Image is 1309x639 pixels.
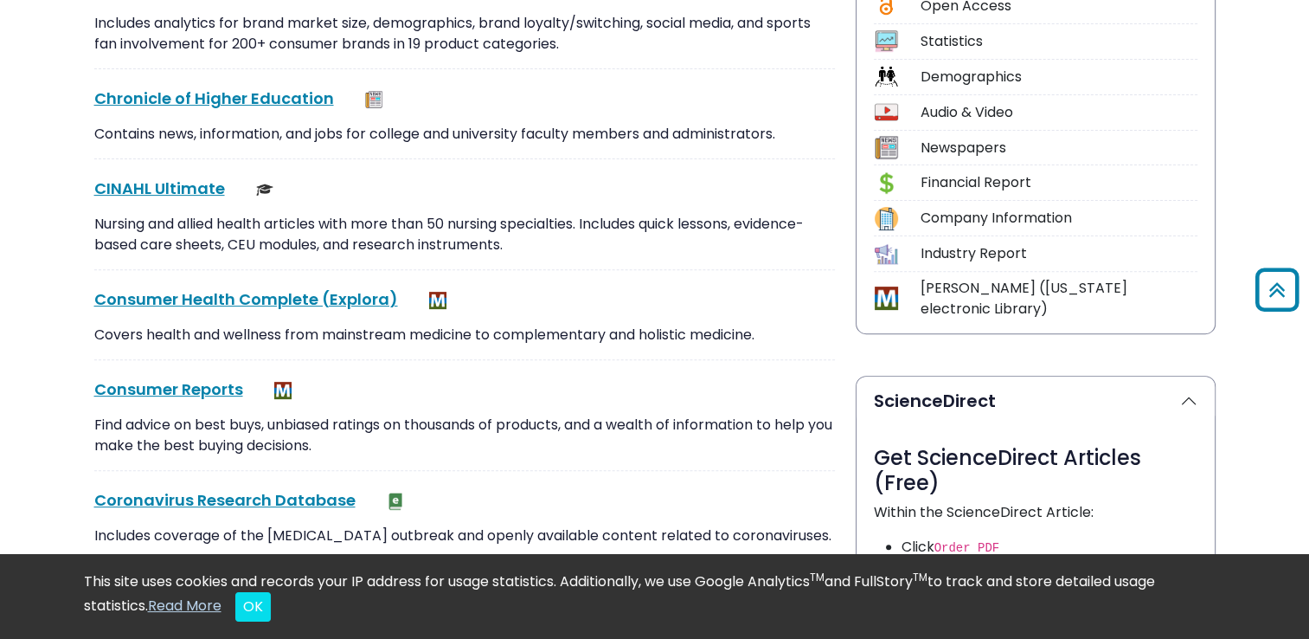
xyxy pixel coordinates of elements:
a: Read More [148,596,221,616]
div: Financial Report [921,172,1197,193]
button: ScienceDirect [857,377,1215,425]
img: Icon MeL (Michigan electronic Library) [875,287,898,310]
sup: TM [810,570,825,584]
a: Coronavirus Research Database [94,489,356,511]
p: Nursing and allied health articles with more than 50 nursing specialties. Includes quick lessons,... [94,214,835,255]
button: Close [235,592,271,622]
a: Consumer Health Complete (Explora) [94,288,398,310]
h3: Get ScienceDirect Articles (Free) [874,446,1197,496]
li: Click [902,537,1197,558]
a: CINAHL Ultimate [94,177,225,199]
sup: TM [913,570,927,584]
img: Icon Newspapers [875,136,898,159]
div: Industry Report [921,243,1197,264]
p: Includes coverage of the [MEDICAL_DATA] outbreak and openly available content related to coronavi... [94,526,835,546]
a: Chronicle of Higher Education [94,87,334,109]
img: Icon Financial Report [875,171,898,195]
img: Icon Demographics [875,65,898,88]
div: This site uses cookies and records your IP address for usage statistics. Additionally, we use Goo... [84,571,1226,622]
p: Find advice on best buys, unbiased ratings on thousands of products, and a wealth of information ... [94,415,835,456]
img: Icon Statistics [875,29,898,53]
div: Demographics [921,67,1197,87]
code: Order PDF [934,541,1000,555]
img: Icon Company Information [875,207,898,230]
div: [PERSON_NAME] ([US_STATE] electronic Library) [921,278,1197,319]
p: Within the ScienceDirect Article: [874,502,1197,523]
img: Icon Audio & Video [875,100,898,124]
div: Statistics [921,31,1197,52]
div: Company Information [921,208,1197,229]
img: Scholarly or Peer Reviewed [256,181,273,198]
img: MeL (Michigan electronic Library) [274,382,292,399]
a: Back to Top [1249,276,1305,305]
a: Consumer Reports [94,378,243,400]
p: Contains news, information, and jobs for college and university faculty members and administrators. [94,124,835,145]
p: Covers health and wellness from mainstream medicine to complementary and holistic medicine. [94,325,835,345]
div: Newspapers [921,138,1197,158]
img: Icon Industry Report [875,242,898,266]
img: MeL (Michigan electronic Library) [429,292,446,309]
img: Newspapers [365,91,382,108]
div: Audio & Video [921,102,1197,123]
p: Includes analytics for brand market size, demographics, brand loyalty/switching, social media, an... [94,13,835,55]
img: e-Book [387,493,404,510]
